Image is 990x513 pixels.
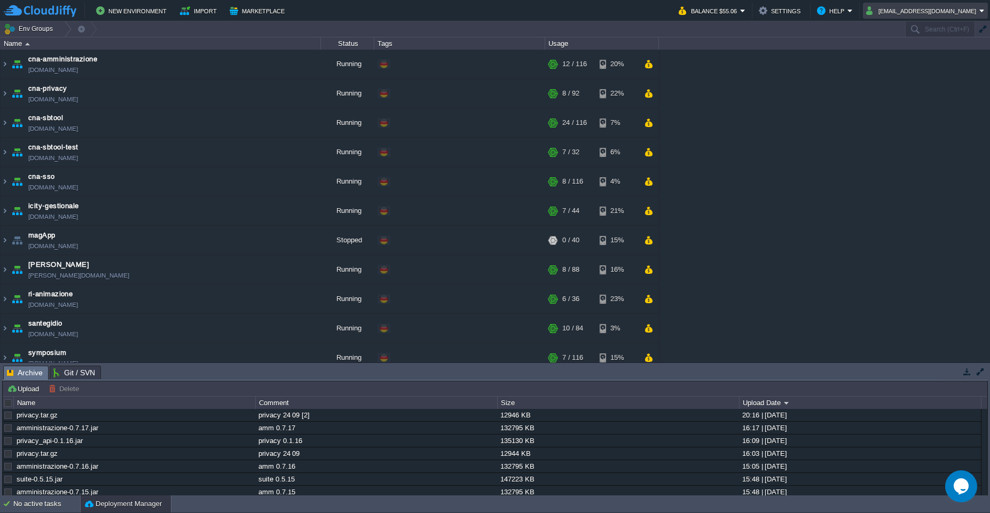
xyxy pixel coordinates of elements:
[562,343,583,372] div: 7 / 116
[17,475,62,483] a: suite-0.5.15.jar
[230,4,288,17] button: Marketplace
[562,138,579,167] div: 7 / 32
[17,488,98,496] a: amministrazione-0.7.15.jar
[498,397,739,409] div: Size
[14,397,255,409] div: Name
[7,366,43,380] span: Archive
[256,397,497,409] div: Comment
[600,255,634,284] div: 16%
[600,226,634,255] div: 15%
[498,435,738,447] div: 135130 KB
[28,94,78,105] a: [DOMAIN_NAME]
[740,473,980,485] div: 15:48 | [DATE]
[866,4,979,17] button: [EMAIL_ADDRESS][DOMAIN_NAME]
[740,409,980,421] div: 20:16 | [DATE]
[256,422,497,434] div: amm 0.7.17
[53,366,95,379] span: Git / SVN
[10,79,25,108] img: AMDAwAAAACH5BAEAAAAALAAAAAABAAEAAAICRAEAOw==
[1,79,9,108] img: AMDAwAAAACH5BAEAAAAALAAAAAABAAEAAAICRAEAOw==
[759,4,804,17] button: Settings
[546,37,658,50] div: Usage
[321,108,374,137] div: Running
[562,314,583,343] div: 10 / 84
[28,329,78,340] a: [DOMAIN_NAME]
[1,255,9,284] img: AMDAwAAAACH5BAEAAAAALAAAAAABAAEAAAICRAEAOw==
[28,113,63,123] span: cna-sbtool
[321,255,374,284] div: Running
[180,4,220,17] button: Import
[10,108,25,137] img: AMDAwAAAACH5BAEAAAAALAAAAAABAAEAAAICRAEAOw==
[740,435,980,447] div: 16:09 | [DATE]
[600,343,634,372] div: 15%
[562,196,579,225] div: 7 / 44
[1,50,9,78] img: AMDAwAAAACH5BAEAAAAALAAAAAABAAEAAAICRAEAOw==
[321,343,374,372] div: Running
[10,167,25,196] img: AMDAwAAAACH5BAEAAAAALAAAAAABAAEAAAICRAEAOw==
[28,182,78,193] a: [DOMAIN_NAME]
[28,241,78,251] a: [DOMAIN_NAME]
[28,348,66,358] a: symposium
[10,50,25,78] img: AMDAwAAAACH5BAEAAAAALAAAAAABAAEAAAICRAEAOw==
[817,4,847,17] button: Help
[28,211,78,222] a: [DOMAIN_NAME]
[28,123,78,134] a: [DOMAIN_NAME]
[321,285,374,313] div: Running
[740,447,980,460] div: 16:03 | [DATE]
[28,201,79,211] a: icity-gestionale
[321,50,374,78] div: Running
[7,384,42,393] button: Upload
[256,447,497,460] div: privacy 24 09
[28,54,97,65] a: cna-amministrazione
[321,138,374,167] div: Running
[28,142,78,153] span: cna-sbtool-test
[498,447,738,460] div: 12944 KB
[17,462,98,470] a: amministrazione-0.7.16.jar
[740,422,980,434] div: 16:17 | [DATE]
[321,196,374,225] div: Running
[498,409,738,421] div: 12946 KB
[1,167,9,196] img: AMDAwAAAACH5BAEAAAAALAAAAAABAAEAAAICRAEAOw==
[945,470,979,502] iframe: chat widget
[28,171,55,182] a: cna-sso
[256,473,497,485] div: suite 0.5.15
[28,318,62,329] a: santegidio
[28,230,56,241] span: magApp
[600,314,634,343] div: 3%
[28,289,73,299] a: ri-animazione
[600,196,634,225] div: 21%
[498,486,738,498] div: 132795 KB
[321,167,374,196] div: Running
[28,270,129,281] a: [PERSON_NAME][DOMAIN_NAME]
[321,79,374,108] div: Running
[1,37,320,50] div: Name
[10,138,25,167] img: AMDAwAAAACH5BAEAAAAALAAAAAABAAEAAAICRAEAOw==
[17,437,83,445] a: privacy_api-0.1.16.jar
[4,4,76,18] img: CloudJiffy
[1,108,9,137] img: AMDAwAAAACH5BAEAAAAALAAAAAABAAEAAAICRAEAOw==
[4,21,57,36] button: Env Groups
[256,460,497,472] div: amm 0.7.16
[375,37,545,50] div: Tags
[740,460,980,472] div: 15:05 | [DATE]
[1,343,9,372] img: AMDAwAAAACH5BAEAAAAALAAAAAABAAEAAAICRAEAOw==
[96,4,170,17] button: New Environment
[562,50,587,78] div: 12 / 116
[85,499,162,509] button: Deployment Manager
[1,285,9,313] img: AMDAwAAAACH5BAEAAAAALAAAAAABAAEAAAICRAEAOw==
[562,79,579,108] div: 8 / 92
[498,473,738,485] div: 147223 KB
[562,226,579,255] div: 0 / 40
[679,4,740,17] button: Balance $55.06
[17,424,98,432] a: amministrazione-0.7.17.jar
[1,226,9,255] img: AMDAwAAAACH5BAEAAAAALAAAAAABAAEAAAICRAEAOw==
[740,397,981,409] div: Upload Date
[562,285,579,313] div: 6 / 36
[28,83,67,94] a: cna-privacy
[498,460,738,472] div: 132795 KB
[600,79,634,108] div: 22%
